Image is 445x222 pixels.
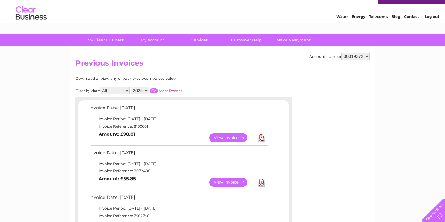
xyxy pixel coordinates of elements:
[88,123,269,130] td: Invoice Reference: 8160601
[88,160,269,168] td: Invoice Period: [DATE] - [DATE]
[75,59,370,70] h2: Previous Invoices
[258,178,265,187] a: Download
[88,193,269,205] td: Invoice Date: [DATE]
[80,34,131,46] a: My Clear Business
[391,26,400,31] a: Blog
[88,167,269,175] td: Invoice Reference: 8072408
[77,3,369,30] div: Clear Business is a trading name of Verastar Limited (registered in [GEOGRAPHIC_DATA] No. 3667643...
[75,76,238,81] div: Download or view any of your previous invoices below.
[88,212,269,220] td: Invoice Reference: 7982746
[159,88,182,93] a: Most Recent
[88,149,269,160] td: Invoice Date: [DATE]
[309,53,370,60] div: Account number
[174,34,225,46] a: Services
[99,176,136,181] b: Amount: £55.85
[336,26,348,31] a: Water
[88,104,269,115] td: Invoice Date: [DATE]
[404,26,419,31] a: Contact
[88,205,269,212] td: Invoice Period: [DATE] - [DATE]
[99,131,135,137] b: Amount: £98.01
[258,133,265,142] a: Download
[209,178,255,187] a: View
[425,26,439,31] a: Log out
[88,115,269,123] td: Invoice Period: [DATE] - [DATE]
[209,133,255,142] a: View
[352,26,365,31] a: Energy
[328,3,371,11] a: 0333 014 3131
[15,16,47,35] img: logo.png
[369,26,388,31] a: Telecoms
[75,87,238,94] div: Filter by date
[268,34,319,46] a: Make A Payment
[127,34,178,46] a: My Account
[221,34,272,46] a: Customer Help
